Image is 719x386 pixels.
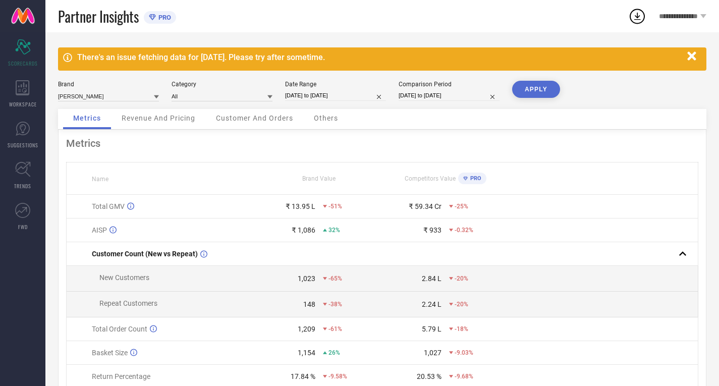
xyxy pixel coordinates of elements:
div: Brand [58,81,159,88]
div: Date Range [285,81,386,88]
div: Comparison Period [399,81,500,88]
span: Return Percentage [92,372,150,380]
div: 1,154 [298,349,315,357]
div: 1,027 [424,349,441,357]
div: There's an issue fetching data for [DATE]. Please try after sometime. [77,52,682,62]
span: Competitors Value [405,175,456,182]
span: 32% [328,227,340,234]
span: Total Order Count [92,325,147,333]
span: Total GMV [92,202,125,210]
div: 2.84 L [422,274,441,283]
span: Others [314,114,338,122]
span: New Customers [99,273,149,282]
span: Partner Insights [58,6,139,27]
div: ₹ 13.95 L [286,202,315,210]
span: -65% [328,275,342,282]
span: TRENDS [14,182,31,190]
div: 20.53 % [417,372,441,380]
span: PRO [156,14,171,21]
input: Select date range [285,90,386,101]
div: Metrics [66,137,698,149]
div: 148 [303,300,315,308]
span: -18% [455,325,468,333]
span: 26% [328,349,340,356]
span: -9.03% [455,349,473,356]
span: Customer Count (New vs Repeat) [92,250,198,258]
span: Brand Value [302,175,336,182]
span: -20% [455,275,468,282]
span: -51% [328,203,342,210]
input: Select comparison period [399,90,500,101]
div: Open download list [628,7,646,25]
span: -25% [455,203,468,210]
span: -0.32% [455,227,473,234]
span: Name [92,176,108,183]
div: 17.84 % [291,372,315,380]
span: Customer And Orders [216,114,293,122]
div: ₹ 1,086 [292,226,315,234]
span: FWD [18,223,28,231]
span: -9.58% [328,373,347,380]
div: Category [172,81,272,88]
div: 2.24 L [422,300,441,308]
div: 1,023 [298,274,315,283]
span: Revenue And Pricing [122,114,195,122]
span: WORKSPACE [9,100,37,108]
span: SCORECARDS [8,60,38,67]
div: ₹ 933 [423,226,441,234]
span: -38% [328,301,342,308]
div: 5.79 L [422,325,441,333]
span: Repeat Customers [99,299,157,307]
span: Basket Size [92,349,128,357]
div: 1,209 [298,325,315,333]
span: PRO [468,175,481,182]
span: -61% [328,325,342,333]
span: Metrics [73,114,101,122]
button: APPLY [512,81,560,98]
span: -9.68% [455,373,473,380]
span: AISP [92,226,107,234]
div: ₹ 59.34 Cr [409,202,441,210]
span: SUGGESTIONS [8,141,38,149]
span: -20% [455,301,468,308]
